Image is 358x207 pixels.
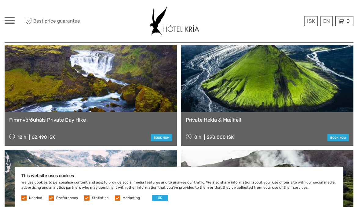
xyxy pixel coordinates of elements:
[18,134,26,140] span: 12 h
[151,134,172,141] a: book now
[56,195,78,201] label: Preferences
[307,18,315,24] span: ISK
[15,167,343,207] div: We use cookies to personalise content and ads, to provide social media features and to analyse ou...
[24,16,92,26] span: Best price guarantee
[327,134,349,141] a: book now
[186,117,349,123] a: Private Hekla & Mælifell
[194,134,201,140] span: 8 h
[29,195,42,201] label: Needed
[152,195,168,201] button: OK
[207,134,234,140] div: 290.000 ISK
[9,117,172,123] a: Fimmvörðuháls Private Day Hike
[345,18,351,24] span: 0
[122,195,140,201] label: Marketing
[70,9,78,17] button: Open LiveChat chat widget
[320,16,333,26] div: EN
[92,195,108,201] label: Statistics
[32,134,55,140] div: 62.490 ISK
[21,173,337,178] h5: This website uses cookies
[9,11,69,16] p: We're away right now. Please check back later!
[150,6,199,36] img: 532-e91e591f-ac1d-45f7-9962-d0f146f45aa0_logo_big.jpg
